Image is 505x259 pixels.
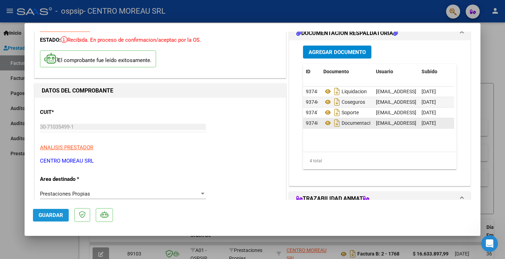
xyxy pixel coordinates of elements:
mat-expansion-panel-header: DOCUMENTACIÓN RESPALDATORIA [289,26,470,40]
span: 93746 [306,99,320,105]
span: [DATE] [422,120,436,126]
i: Descargar documento [332,86,342,97]
h1: TRAZABILIDAD ANMAT [296,195,369,203]
strong: DATOS DEL COMPROBANTE [42,87,113,94]
span: [DATE] [422,110,436,115]
i: Descargar documento [332,96,342,108]
p: Area destinado * [40,175,112,183]
span: Guardar [39,212,63,218]
p: CUIT [40,108,112,116]
datatable-header-cell: Subido [419,64,454,79]
datatable-header-cell: Documento [321,64,373,79]
p: CENTRO MOREAU SRL [40,157,281,165]
span: ESTADO: [40,37,61,43]
datatable-header-cell: Acción [454,64,489,79]
span: 93745 [306,89,320,94]
span: [DATE] [422,99,436,105]
button: Agregar Documento [303,46,371,59]
span: Documentacion Link [323,120,386,126]
span: Subido [422,69,437,74]
span: [DATE] [422,89,436,94]
datatable-header-cell: ID [303,64,321,79]
div: DOCUMENTACIÓN RESPALDATORIA [289,40,470,186]
span: 93747 [306,110,320,115]
span: Soporte [323,110,359,115]
span: Documento [323,69,349,74]
span: Recibida. En proceso de confirmacion/aceptac por la OS. [61,37,201,43]
mat-expansion-panel-header: TRAZABILIDAD ANMAT [289,192,470,206]
datatable-header-cell: Usuario [373,64,419,79]
span: Agregar Documento [309,49,366,55]
span: Coseguros [323,99,365,105]
iframe: Intercom live chat [481,235,498,252]
span: ID [306,69,310,74]
span: Usuario [376,69,393,74]
button: Guardar [33,209,69,221]
span: Prestaciones Propias [40,191,90,197]
i: Descargar documento [332,107,342,118]
span: 93748 [306,120,320,126]
span: Liquidacion [323,89,367,94]
p: El comprobante fue leído exitosamente. [40,50,156,68]
div: 4 total [303,152,457,170]
a: VER COMPROBANTE [40,26,90,33]
span: ANALISIS PRESTADOR [40,144,93,151]
h1: DOCUMENTACIÓN RESPALDATORIA [296,29,398,38]
i: Descargar documento [332,117,342,129]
